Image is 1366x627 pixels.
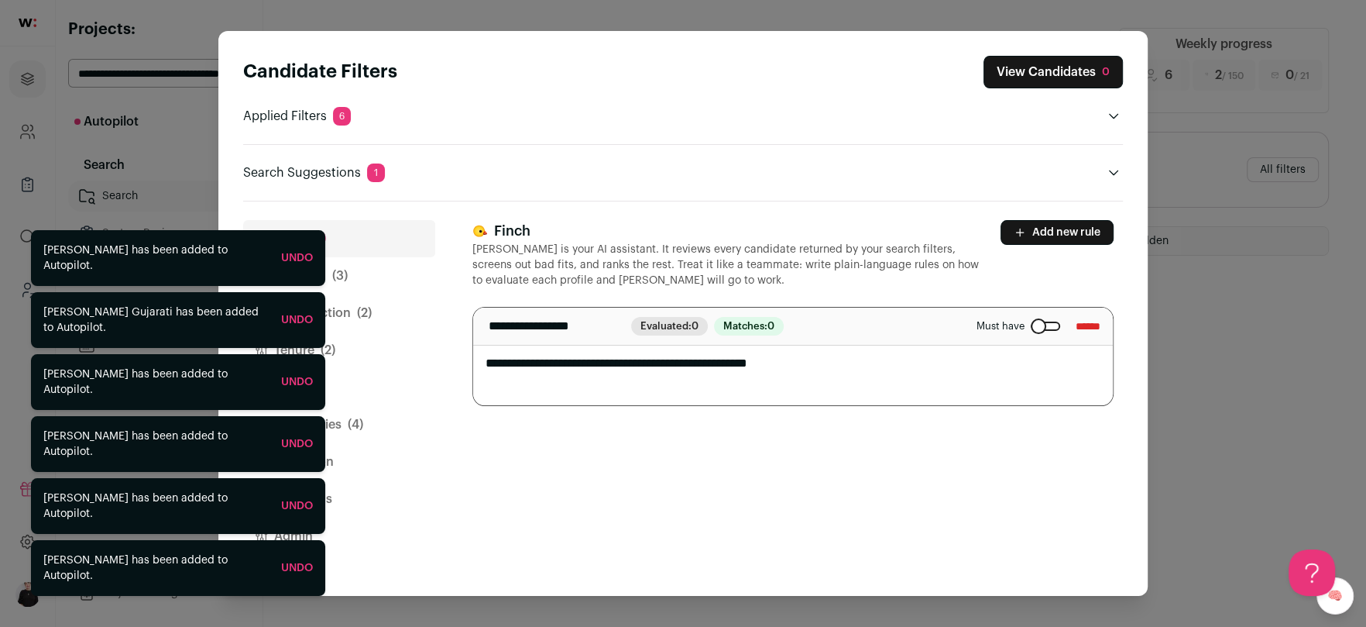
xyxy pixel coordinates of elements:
span: 0 [767,321,774,331]
a: 🧠 [1316,577,1354,615]
button: Finch(1) [243,220,435,257]
span: (4) [348,415,363,434]
p: Search Suggestions [243,164,385,182]
button: Skills [243,369,435,406]
span: (3) [332,267,348,285]
button: Open applied filters [1104,107,1123,126]
a: Undo [281,377,313,388]
div: 0 [1102,64,1110,80]
p: [PERSON_NAME] is your AI assistant. It reviews every candidate returned by your search filters, s... [472,242,982,288]
a: Undo [281,439,313,450]
button: Keywords [243,481,435,518]
button: Job Function(2) [243,295,435,332]
span: Matches: [714,317,784,336]
a: Undo [281,253,313,264]
span: 1 [367,164,385,182]
strong: Candidate Filters [243,63,397,81]
button: Add new rule [1000,220,1114,245]
a: Undo [281,563,313,574]
a: Undo [281,315,313,326]
div: [PERSON_NAME] Gujarati has been added to Autopilot. [43,305,269,336]
span: (2) [321,341,335,360]
div: [PERSON_NAME] has been added to Autopilot. [43,429,269,460]
div: [PERSON_NAME] has been added to Autopilot. [43,553,269,584]
button: Admin [243,518,435,555]
span: (2) [357,304,372,322]
div: [PERSON_NAME] has been added to Autopilot. [43,491,269,522]
span: Evaluated: [631,317,708,336]
span: 0 [692,321,698,331]
button: Education [243,443,435,481]
iframe: Help Scout Beacon - Open [1289,549,1335,596]
span: 6 [333,107,351,126]
div: [PERSON_NAME] has been added to Autopilot. [43,367,269,398]
h3: Finch [472,220,982,242]
a: Undo [281,501,313,512]
span: Must have [976,320,1024,332]
button: Tenure(2) [243,332,435,369]
button: Close search preferences [983,56,1123,88]
button: Companies(4) [243,406,435,443]
button: Location(3) [243,257,435,295]
p: Applied Filters [243,107,351,126]
div: [PERSON_NAME] has been added to Autopilot. [43,243,269,274]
